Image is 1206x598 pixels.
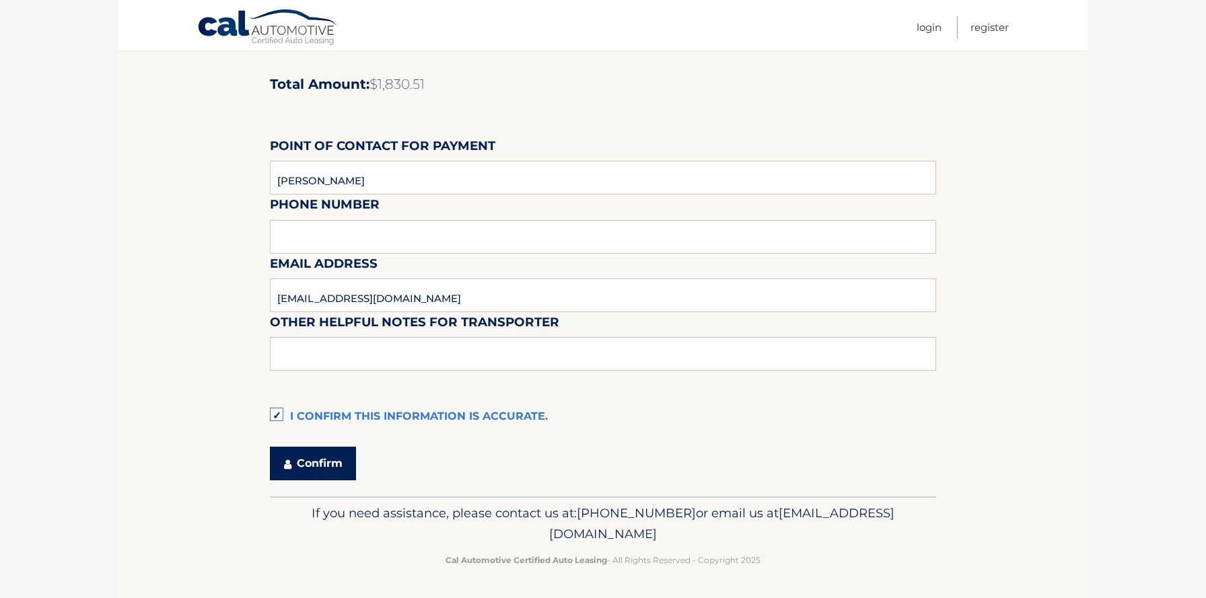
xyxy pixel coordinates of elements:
[270,404,936,431] label: I confirm this information is accurate.
[270,136,495,161] label: Point of Contact for Payment
[197,9,339,48] a: Cal Automotive
[446,555,607,565] strong: Cal Automotive Certified Auto Leasing
[279,553,927,567] p: - All Rights Reserved - Copyright 2025
[970,16,1009,38] a: Register
[270,312,559,337] label: Other helpful notes for transporter
[270,447,356,480] button: Confirm
[279,502,927,546] p: If you need assistance, please contact us at: or email us at
[270,254,378,278] label: Email Address
[577,505,696,521] span: [PHONE_NUMBER]
[369,76,425,92] span: $1,830.51
[917,16,942,38] a: Login
[270,76,936,93] h2: Total Amount:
